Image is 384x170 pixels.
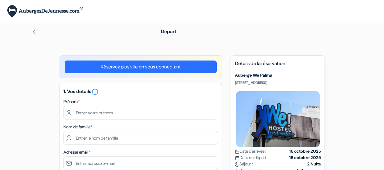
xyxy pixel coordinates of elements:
a: Réservez plus vite en vous connectant [65,61,217,73]
input: Entrez votre prénom [63,106,218,120]
strong: 16 octobre 2025 [289,148,321,154]
input: Entrer adresse e-mail [63,156,218,170]
strong: 18 octobre 2025 [289,154,321,161]
img: calendar.svg [235,149,240,154]
span: Date d'arrivée : [235,148,266,154]
label: Nom de famille [63,124,92,130]
img: moon.svg [235,162,240,167]
input: Entrer le nom de famille [63,131,218,145]
img: calendar.svg [235,156,240,160]
label: Prénom [63,99,80,105]
h5: 1. Vos détails [63,88,218,95]
a: error_outline [91,88,99,95]
i: error_outline [91,88,99,95]
h5: Détails de la réservation [235,61,321,70]
h5: Auberge We Palma [235,73,321,78]
label: Adresse email [63,149,90,155]
span: Départ [161,28,176,35]
span: Séjour : [235,161,253,167]
img: AubergesDeJeunesse.com [7,5,83,18]
strong: 2 Nuits [307,161,321,167]
p: [STREET_ADDRESS] [235,80,321,85]
img: left_arrow.svg [32,29,37,34]
span: Date de départ : [235,154,268,161]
